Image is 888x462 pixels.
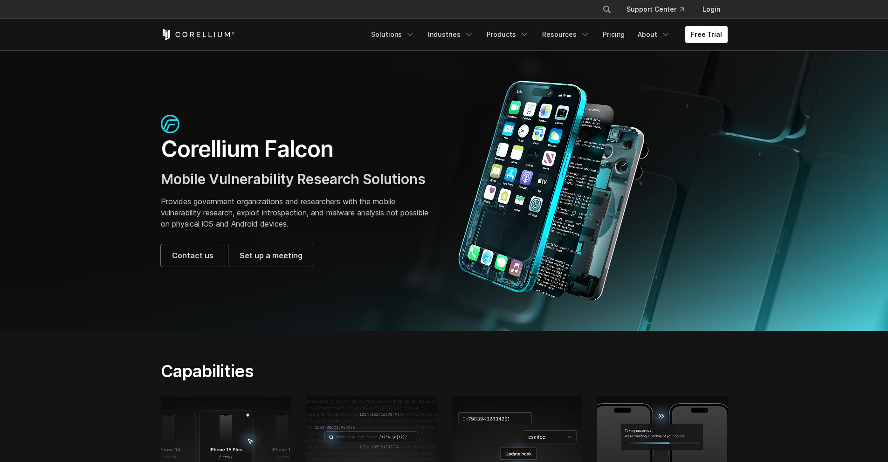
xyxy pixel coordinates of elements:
span: Contact us [172,250,213,261]
div: Navigation Menu [591,1,728,18]
a: Resources [537,26,595,43]
a: Pricing [597,26,630,43]
h1: Corellium Falcon [161,135,435,163]
img: falcon-icon [161,115,179,133]
span: Set up a meeting [240,250,303,261]
a: Contact us [161,244,225,267]
a: Industries [422,26,479,43]
a: Products [481,26,535,43]
img: Corellium_Falcon Hero 1 [454,80,654,301]
a: Set up a meeting [228,244,314,267]
span: Mobile Vulnerability Research Solutions [161,171,426,187]
a: Corellium Home [161,29,235,40]
a: Support Center [619,1,691,18]
div: Navigation Menu [365,26,728,43]
a: Free Trial [685,26,728,43]
a: Solutions [365,26,420,43]
p: Provides government organizations and researchers with the mobile vulnerability research, exploit... [161,196,435,229]
h2: Capabilities [161,361,532,381]
a: About [632,26,676,43]
a: Login [695,1,728,18]
button: Search [599,1,615,18]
